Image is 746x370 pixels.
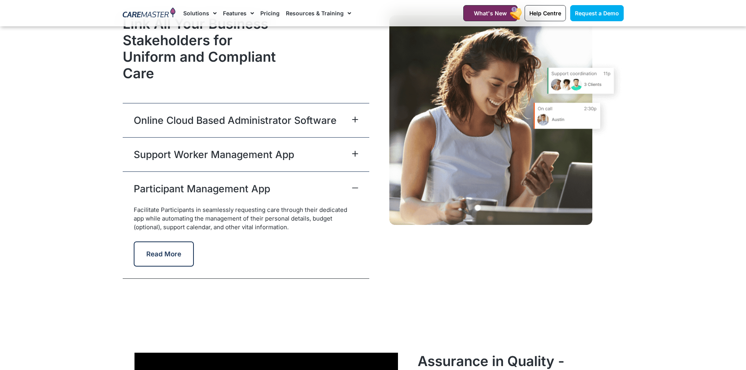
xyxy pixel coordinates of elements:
a: Online Cloud Based Administrator Software [134,113,337,127]
div: Participant Management App [123,206,369,278]
a: Request a Demo [570,5,624,21]
button: Read More [134,241,194,267]
h2: Link All Your Business Stakeholders for Uniform and Compliant Care [123,15,288,81]
span: Help Centre [529,10,561,17]
span: Facilitate Participants in seamlessly requesting care through their dedicated app while automatin... [134,206,347,231]
a: Participant Management App [134,182,270,196]
a: Help Centre [525,5,566,21]
span: What's New [474,10,507,17]
img: CareMaster Logo [123,7,176,19]
div: Online Cloud Based Administrator Software [123,103,369,137]
a: Read More [134,250,194,258]
img: A CareMaster NDIS Participant checks out the support list available through the NDIS Participant ... [389,15,624,225]
a: What's New [463,5,518,21]
div: Participant Management App [123,171,369,206]
a: Support Worker Management App [134,147,294,162]
div: Support Worker Management App [123,137,369,171]
span: Request a Demo [575,10,619,17]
